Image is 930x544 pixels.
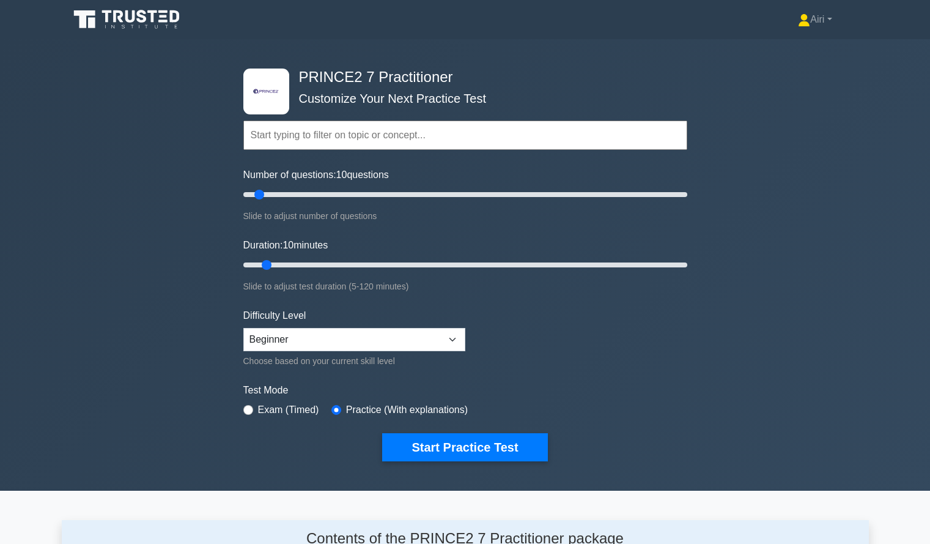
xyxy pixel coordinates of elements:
[346,403,468,417] label: Practice (With explanations)
[243,308,306,323] label: Difficulty Level
[769,7,861,32] a: Airi
[294,69,627,86] h4: PRINCE2 7 Practitioner
[243,354,465,368] div: Choose based on your current skill level
[243,279,687,294] div: Slide to adjust test duration (5-120 minutes)
[243,168,389,182] label: Number of questions: questions
[243,209,687,223] div: Slide to adjust number of questions
[243,121,687,150] input: Start typing to filter on topic or concept...
[382,433,547,461] button: Start Practice Test
[258,403,319,417] label: Exam (Timed)
[243,383,687,398] label: Test Mode
[282,240,293,250] span: 10
[243,238,328,253] label: Duration: minutes
[336,170,347,180] span: 10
